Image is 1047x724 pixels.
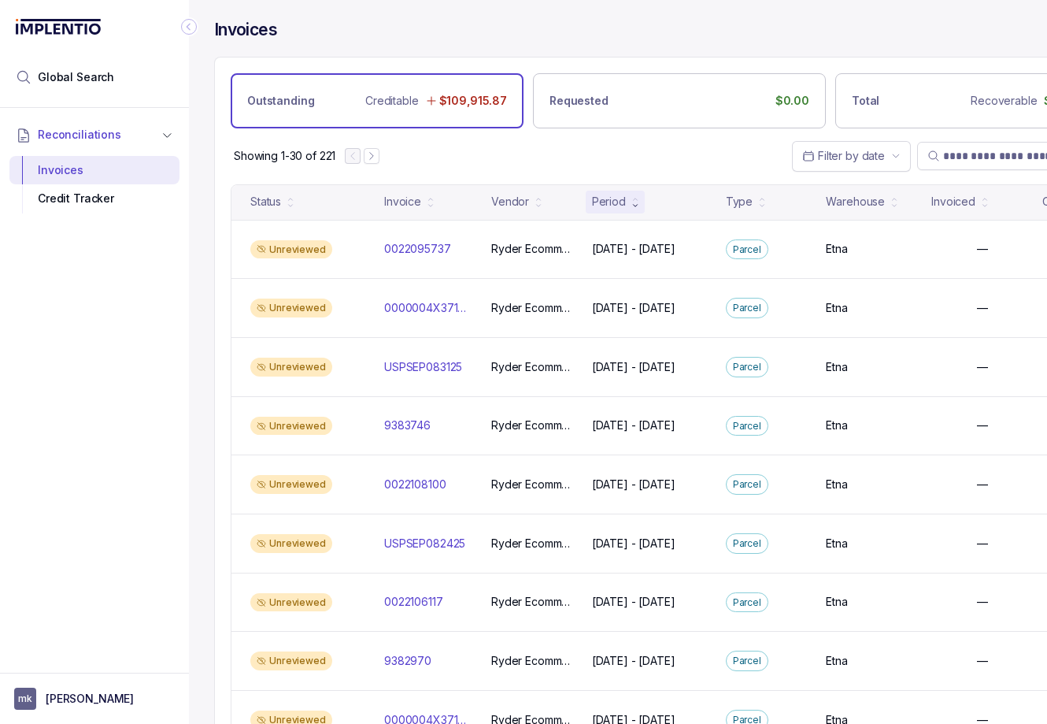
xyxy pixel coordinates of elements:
p: Ryder Ecommerce [491,594,573,610]
p: [DATE] - [DATE] [592,418,675,433]
p: 9383746 [384,418,431,433]
p: Etna [826,536,847,551]
p: [DATE] - [DATE] [592,594,675,610]
p: Etna [826,653,847,669]
p: [DATE] - [DATE] [592,477,675,492]
div: Collapse Icon [179,17,198,36]
p: Parcel [733,418,761,434]
div: Unreviewed [250,652,332,670]
p: Parcel [733,595,761,611]
div: Unreviewed [250,240,332,259]
p: Recoverable [971,93,1037,109]
button: User initials[PERSON_NAME] [14,688,175,710]
p: Outstanding [247,93,314,109]
p: — [977,359,988,375]
p: Parcel [733,300,761,316]
div: Vendor [491,194,529,210]
p: Ryder Ecommerce [491,653,573,669]
p: [DATE] - [DATE] [592,300,675,316]
p: [DATE] - [DATE] [592,536,675,551]
span: Global Search [38,69,114,85]
div: Type [726,194,753,210]
div: Invoices [22,156,167,184]
p: [DATE] - [DATE] [592,241,675,257]
div: Unreviewed [250,358,332,377]
p: — [977,418,988,433]
p: — [977,536,988,551]
p: Etna [826,477,847,492]
div: Unreviewed [250,534,332,553]
p: — [977,594,988,610]
p: Ryder Ecommerce [491,300,573,316]
h4: Invoices [214,19,277,41]
p: 9382970 [384,653,431,669]
div: Invoiced [931,194,975,210]
p: $109,915.87 [439,93,507,109]
p: 0022095737 [384,241,451,257]
p: Showing 1-30 of 221 [234,148,335,164]
div: Reconciliations [9,153,179,217]
p: — [977,241,988,257]
p: 0022108100 [384,477,446,492]
p: [DATE] - [DATE] [592,359,675,375]
span: Reconciliations [38,127,121,143]
button: Next Page [364,148,379,164]
p: $0.00 [775,93,809,109]
p: Parcel [733,242,761,258]
p: Parcel [733,359,761,375]
div: Remaining page entries [234,148,335,164]
p: Parcel [733,536,761,551]
p: Ryder Ecommerce [491,241,573,257]
p: Etna [826,594,847,610]
p: Parcel [733,653,761,669]
p: 0000004X3713355 [384,300,472,316]
button: Date Range Picker [792,141,911,171]
p: — [977,653,988,669]
div: Unreviewed [250,593,332,612]
p: Etna [826,359,847,375]
div: Warehouse [826,194,885,210]
p: Etna [826,300,847,316]
span: Filter by date [818,149,885,162]
p: USPSEP082425 [384,536,465,551]
p: — [977,300,988,316]
p: Ryder Ecommerce [491,477,573,492]
p: Ryder Ecommerce [491,536,573,551]
p: Ryder Ecommerce [491,418,573,433]
span: User initials [14,688,36,710]
p: Ryder Ecommerce [491,359,573,375]
div: Invoice [384,194,421,210]
button: Reconciliations [9,117,179,152]
p: [DATE] - [DATE] [592,653,675,669]
div: Unreviewed [250,299,332,317]
p: USPSEP083125 [384,359,462,375]
p: — [977,477,988,492]
p: Parcel [733,477,761,492]
p: Etna [826,418,847,433]
div: Credit Tracker [22,184,167,213]
div: Period [592,194,626,210]
p: [PERSON_NAME] [46,691,134,707]
p: Requested [549,93,609,109]
div: Status [250,194,281,210]
p: Total [852,93,879,109]
p: Creditable [365,93,419,109]
p: Etna [826,241,847,257]
div: Unreviewed [250,475,332,494]
div: Unreviewed [250,417,332,436]
p: 0022106117 [384,594,443,610]
search: Date Range Picker [802,148,885,164]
